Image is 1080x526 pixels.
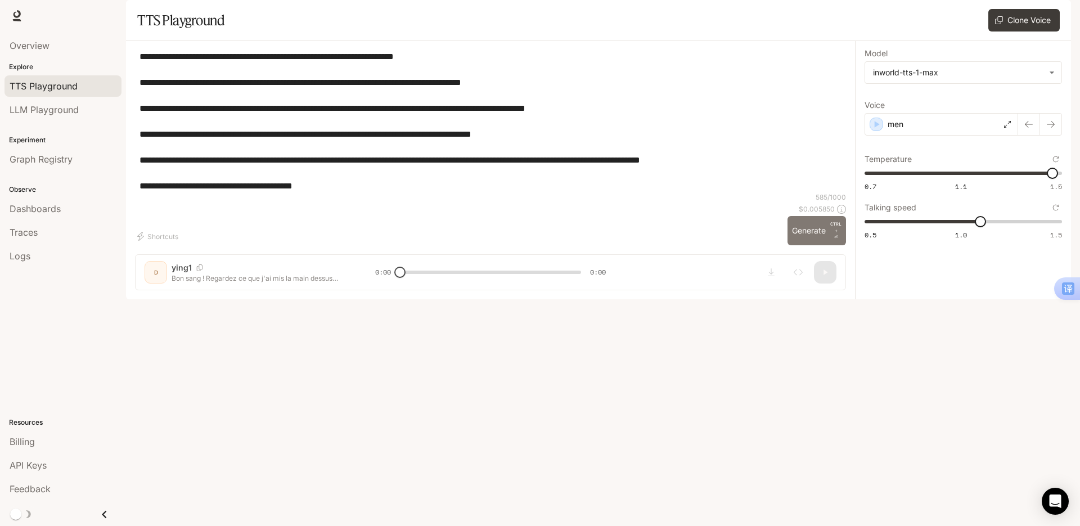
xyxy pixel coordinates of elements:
[865,230,876,240] span: 0.5
[135,227,183,245] button: Shortcuts
[830,221,841,234] p: CTRL +
[865,101,885,109] p: Voice
[888,119,903,130] p: men
[1050,153,1062,165] button: Reset to default
[873,67,1043,78] div: inworld-tts-1-max
[865,50,888,57] p: Model
[865,155,912,163] p: Temperature
[1050,182,1062,191] span: 1.5
[1042,488,1069,515] div: Open Intercom Messenger
[830,221,841,241] p: ⏎
[955,230,967,240] span: 1.0
[787,216,846,245] button: GenerateCTRL +⏎
[865,204,916,212] p: Talking speed
[137,9,224,32] h1: TTS Playground
[1050,230,1062,240] span: 1.5
[865,182,876,191] span: 0.7
[865,62,1061,83] div: inworld-tts-1-max
[955,182,967,191] span: 1.1
[988,9,1060,32] button: Clone Voice
[1050,201,1062,214] button: Reset to default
